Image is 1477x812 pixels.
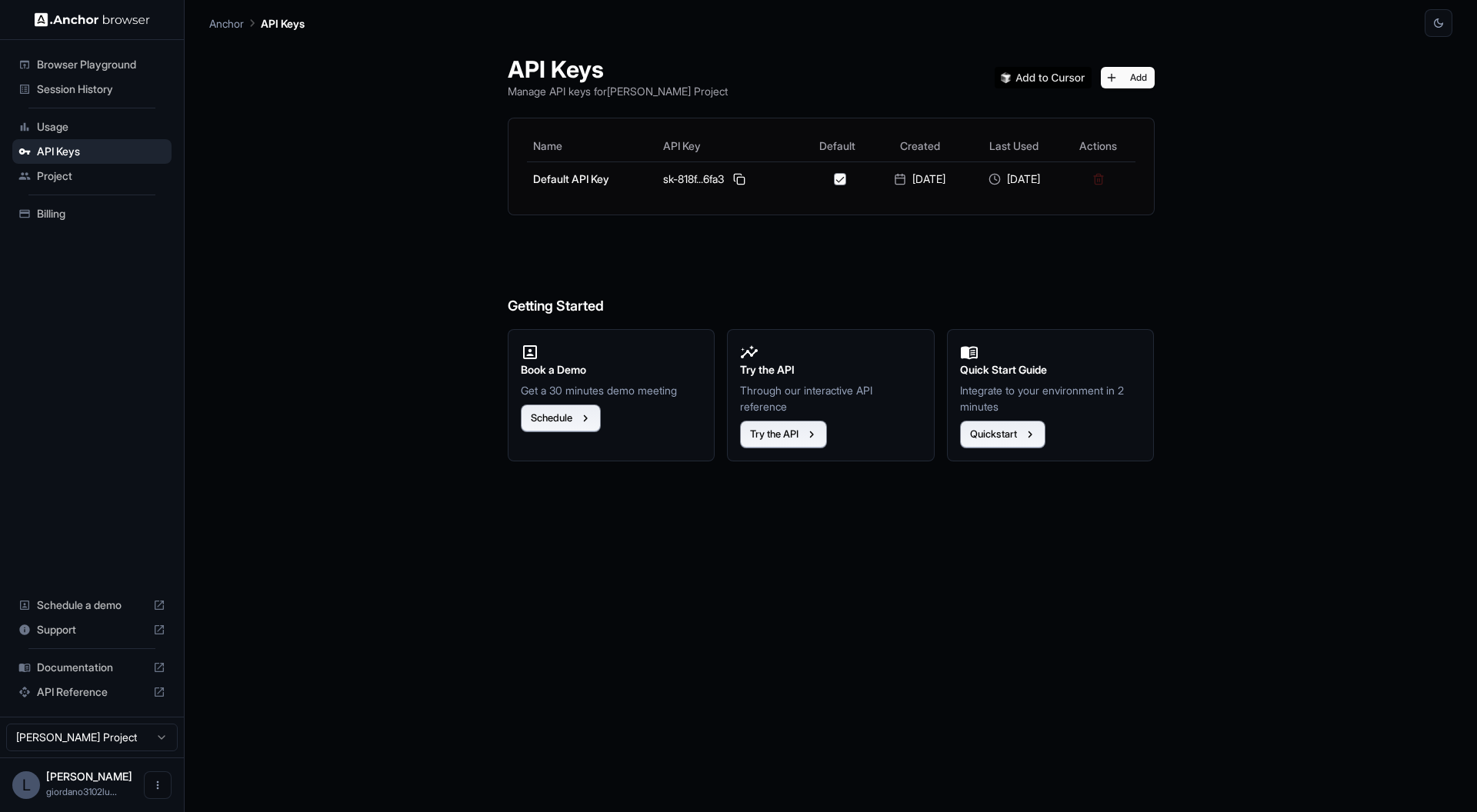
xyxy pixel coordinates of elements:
div: [DATE] [879,171,961,187]
span: API Reference [37,684,147,700]
p: API Keys [261,15,305,32]
h1: API Keys [508,55,728,83]
div: API Reference [12,680,172,704]
th: Created [873,131,967,161]
h2: Book a Demo [521,361,702,378]
p: Manage API keys for [PERSON_NAME] Project [508,83,728,99]
div: Documentation [12,655,172,680]
span: Lucas Giordano [46,770,132,783]
th: Name [527,131,658,161]
p: Get a 30 minutes demo meeting [521,382,702,398]
button: Copy API key [730,170,749,188]
span: Schedule a demo [37,597,147,613]
span: Billing [37,206,165,221]
span: Support [37,622,147,637]
span: Usage [37,119,165,135]
button: Schedule [521,404,601,432]
span: Browser Playground [37,57,165,72]
th: API Key [657,131,801,161]
th: Actions [1062,131,1135,161]
p: Integrate to your environment in 2 minutes [960,382,1142,414]
button: Try the API [740,421,827,448]
td: Default API Key [527,161,658,196]
span: API Keys [37,144,165,159]
div: Support [12,617,172,642]
div: Session History [12,77,172,101]
div: [DATE] [973,171,1055,187]
div: sk-818f...6fa3 [663,170,795,188]
span: giordano3102lucas@gmail.com [46,786,117,797]
button: Add [1101,67,1155,88]
div: Usage [12,115,172,139]
span: Project [37,168,165,184]
span: Documentation [37,660,147,675]
th: Default [802,131,873,161]
button: Quickstart [960,421,1045,448]
img: Add anchorbrowser MCP server to Cursor [995,67,1092,88]
p: Through our interactive API reference [740,382,922,414]
div: Schedule a demo [12,593,172,617]
nav: breadcrumb [209,15,305,32]
div: API Keys [12,139,172,164]
button: Open menu [144,771,172,799]
span: Session History [37,82,165,97]
h2: Try the API [740,361,922,378]
th: Last Used [967,131,1061,161]
div: Billing [12,201,172,226]
h6: Getting Started [508,234,1155,318]
div: Project [12,164,172,188]
h2: Quick Start Guide [960,361,1142,378]
img: Anchor Logo [35,12,150,27]
div: L [12,771,40,799]
p: Anchor [209,15,244,32]
div: Browser Playground [12,52,172,77]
